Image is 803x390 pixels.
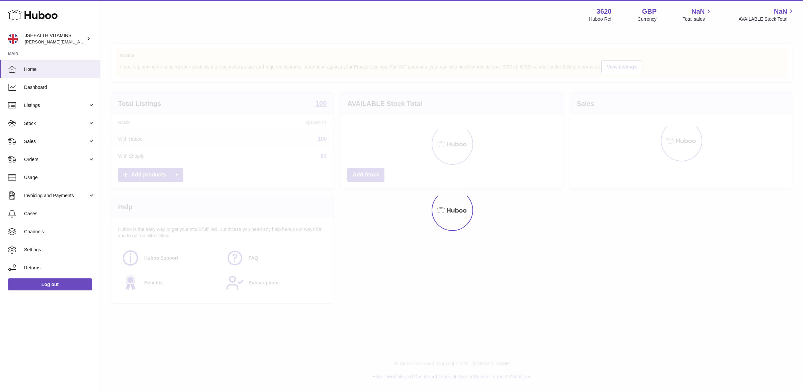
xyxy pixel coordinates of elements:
span: Stock [24,120,88,127]
img: francesca@jshealthvitamins.com [8,34,18,44]
span: Invoicing and Payments [24,192,88,199]
span: Usage [24,174,95,181]
a: NaN AVAILABLE Stock Total [738,7,795,22]
div: Huboo Ref [589,16,612,22]
strong: GBP [642,7,656,16]
a: NaN Total sales [683,7,712,22]
span: Sales [24,138,88,145]
span: Orders [24,156,88,163]
strong: 3620 [597,7,612,16]
a: Log out [8,278,92,290]
span: Settings [24,247,95,253]
div: JSHEALTH VITAMINS [25,32,85,45]
span: NaN [691,7,705,16]
span: Dashboard [24,84,95,91]
div: Currency [638,16,657,22]
span: AVAILABLE Stock Total [738,16,795,22]
span: Total sales [683,16,712,22]
span: Channels [24,229,95,235]
span: Listings [24,102,88,109]
span: [PERSON_NAME][EMAIL_ADDRESS][DOMAIN_NAME] [25,39,134,44]
span: Home [24,66,95,73]
span: Returns [24,265,95,271]
span: Cases [24,211,95,217]
span: NaN [774,7,787,16]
